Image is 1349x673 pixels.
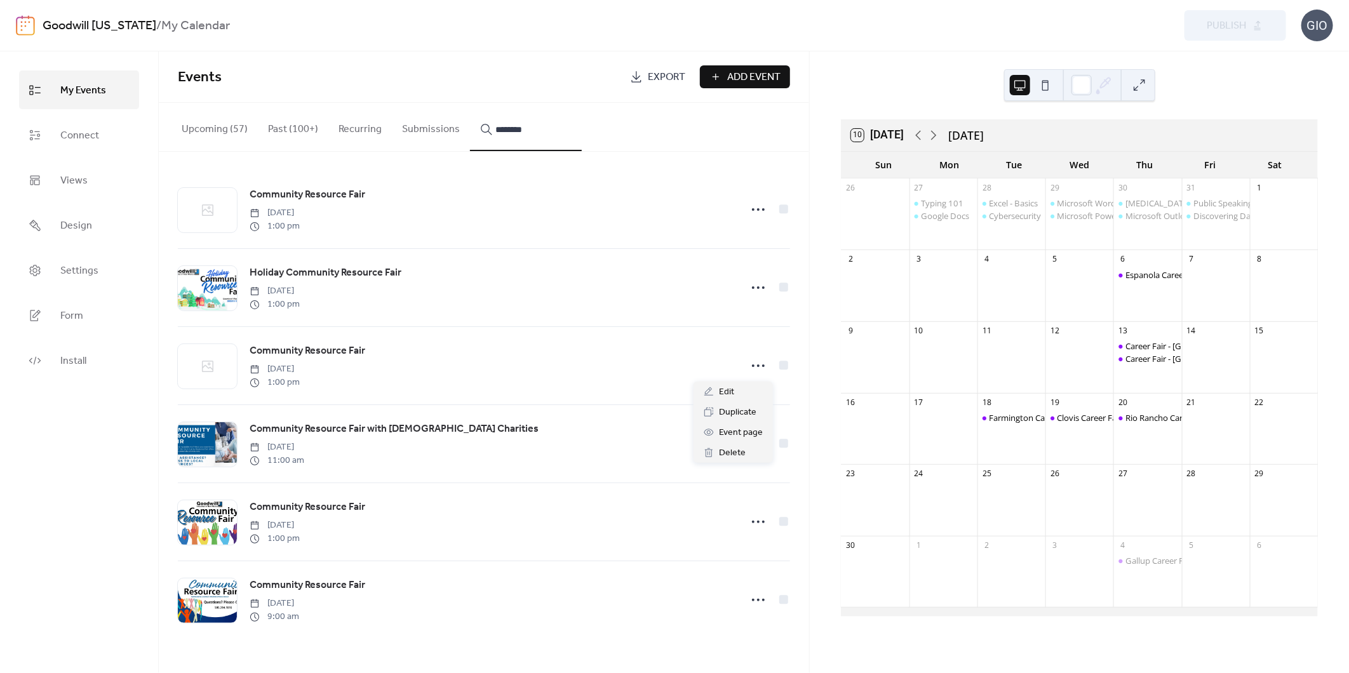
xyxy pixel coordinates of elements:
[156,14,161,38] b: /
[719,385,734,400] span: Edit
[19,251,139,290] a: Settings
[1118,254,1129,265] div: 6
[1301,10,1333,41] div: GIO
[250,206,300,220] span: [DATE]
[845,540,856,550] div: 30
[250,265,401,281] a: Holiday Community Resource Fair
[250,220,300,233] span: 1:00 pm
[161,14,230,38] b: My Calendar
[1242,152,1308,178] div: Sat
[1050,397,1061,408] div: 19
[648,70,685,85] span: Export
[250,578,365,593] span: Community Resource Fair
[171,103,258,150] button: Upcoming (57)
[1125,197,1232,209] div: [MEDICAL_DATA] Workshop
[1113,340,1181,352] div: Career Fair - Farmington
[250,343,365,359] span: Community Resource Fair
[1118,469,1129,479] div: 27
[328,103,392,150] button: Recurring
[16,15,35,36] img: logo
[1113,269,1181,281] div: Espanola Career Fair
[913,397,924,408] div: 17
[250,284,300,298] span: [DATE]
[60,306,83,326] span: Form
[19,116,139,154] a: Connect
[981,540,992,550] div: 2
[1113,353,1181,364] div: Career Fair - Albuquerque
[913,469,924,479] div: 24
[845,182,856,193] div: 26
[719,425,763,441] span: Event page
[909,210,977,222] div: Google Docs
[977,197,1045,209] div: Excel - Basics
[1118,182,1129,193] div: 30
[60,351,86,371] span: Install
[1050,469,1061,479] div: 26
[1113,555,1181,566] div: Gallup Career Fair
[250,454,304,467] span: 11:00 am
[1254,540,1265,550] div: 6
[250,343,365,359] a: Community Resource Fair
[921,210,969,222] div: Google Docs
[700,65,790,88] button: Add Event
[1045,197,1113,209] div: Microsoft Word
[1045,412,1113,423] div: Clovis Career Fair
[1125,555,1193,566] div: Gallup Career Fair
[948,127,984,143] div: [DATE]
[1050,326,1061,336] div: 12
[921,197,963,209] div: Typing 101
[981,254,992,265] div: 4
[851,152,916,178] div: Sun
[60,126,99,145] span: Connect
[913,254,924,265] div: 3
[1254,326,1265,336] div: 15
[981,469,992,479] div: 25
[250,187,365,203] a: Community Resource Fair
[913,540,924,550] div: 1
[1186,254,1197,265] div: 7
[727,70,781,85] span: Add Event
[250,422,539,437] span: Community Resource Fair with [DEMOGRAPHIC_DATA] Charities
[977,210,1045,222] div: Cybersecurity
[845,326,856,336] div: 9
[719,446,746,461] span: Delete
[258,103,328,150] button: Past (100+)
[1254,469,1265,479] div: 29
[982,152,1047,178] div: Tue
[847,126,908,145] button: 10[DATE]
[1050,540,1061,550] div: 3
[990,197,1038,209] div: Excel - Basics
[60,81,106,100] span: My Events
[1125,353,1255,364] div: Career Fair - [GEOGRAPHIC_DATA]
[719,405,756,420] span: Duplicate
[250,363,300,376] span: [DATE]
[1057,412,1122,423] div: Clovis Career Fair
[60,261,98,281] span: Settings
[1118,540,1129,550] div: 4
[1182,210,1250,222] div: Discovering Data
[981,182,992,193] div: 28
[250,298,300,311] span: 1:00 pm
[1186,182,1197,193] div: 31
[981,326,992,336] div: 11
[250,421,539,437] a: Community Resource Fair with [DEMOGRAPHIC_DATA] Charities
[60,171,88,190] span: Views
[977,412,1045,423] div: Farmington Career Fair
[1125,412,1211,423] div: Rio Rancho Career Fair
[1186,326,1197,336] div: 14
[250,500,365,515] span: Community Resource Fair
[916,152,982,178] div: Mon
[1193,210,1258,222] div: Discovering Data
[1118,397,1129,408] div: 20
[250,441,304,454] span: [DATE]
[1057,210,1140,222] div: Microsoft PowerPoint
[19,161,139,199] a: Views
[621,65,695,88] a: Export
[250,577,365,594] a: Community Resource Fair
[845,469,856,479] div: 23
[178,63,222,91] span: Events
[250,597,299,610] span: [DATE]
[1186,397,1197,408] div: 21
[19,70,139,109] a: My Events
